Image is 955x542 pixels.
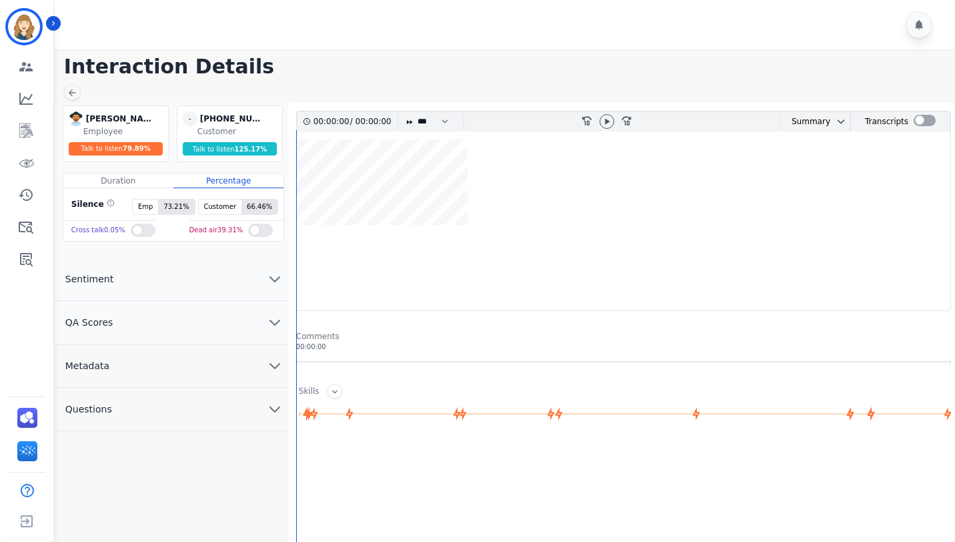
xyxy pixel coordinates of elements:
h1: Interaction Details [64,55,955,79]
span: Questions [55,402,123,416]
div: Comments [296,331,951,342]
svg: chevron down [267,314,283,330]
div: Percentage [173,174,283,188]
div: Talk to listen [69,142,163,156]
span: 73.21 % [158,200,194,214]
div: [PHONE_NUMBER] [200,111,267,126]
div: Summary [781,112,830,131]
svg: chevron down [267,401,283,417]
span: Emp [133,200,158,214]
span: 66.46 % [241,200,277,214]
div: [PERSON_NAME] [86,111,153,126]
div: Silence [69,199,115,215]
svg: chevron down [836,116,846,127]
div: 00:00:00 [353,112,389,131]
div: Customer [197,126,279,137]
div: Employee [83,126,165,137]
div: / [313,112,395,131]
span: 79.89 % [123,145,151,152]
span: - [183,111,197,126]
div: Transcripts [865,112,908,131]
div: Dead air 39.31 % [189,221,243,240]
span: Metadata [55,359,120,372]
div: Cross talk 0.05 % [71,221,125,240]
span: QA Scores [55,316,124,329]
img: Bordered avatar [8,11,40,43]
span: Customer [199,200,242,214]
button: Questions chevron down [55,388,288,431]
span: Sentiment [55,272,124,286]
div: Talk to listen [183,142,277,156]
button: chevron down [830,116,846,127]
button: Metadata chevron down [55,344,288,388]
div: 00:00:00 [313,112,350,131]
svg: chevron down [267,271,283,287]
button: Sentiment chevron down [55,258,288,301]
svg: chevron down [267,358,283,374]
button: QA Scores chevron down [55,301,288,344]
div: 00:00:00 [296,342,951,352]
span: 125.17 % [235,146,267,153]
div: Duration [63,174,173,188]
div: Skills [299,386,319,398]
